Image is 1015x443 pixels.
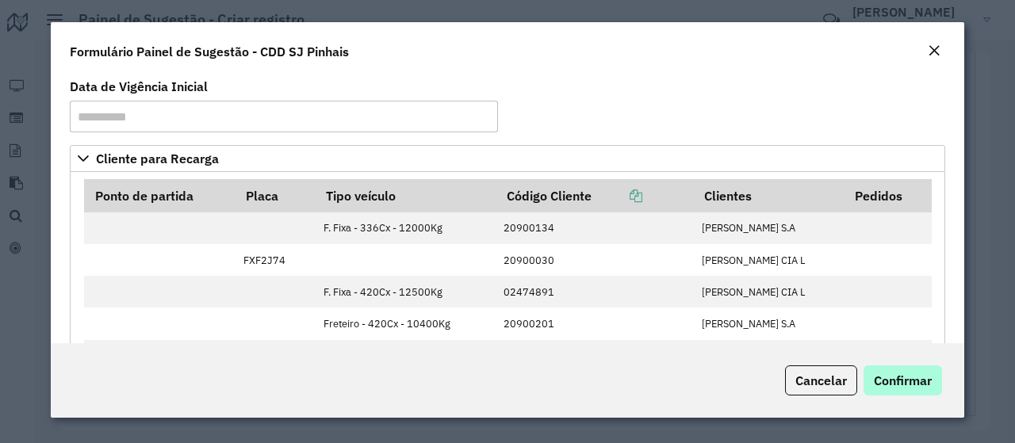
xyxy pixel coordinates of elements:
em: Fechar [928,44,940,57]
td: 20900030 [496,244,694,276]
td: MBA0G05 [236,340,316,372]
th: Pedidos [844,179,931,212]
td: [PERSON_NAME] S.A [694,307,845,339]
td: 20900201 [496,307,694,339]
th: Ponto de partida [84,179,236,212]
a: Cliente para Recarga [70,145,945,172]
td: [PERSON_NAME] CIA L [694,244,845,276]
td: 02474891 [496,276,694,307]
th: Tipo veículo [315,179,496,212]
td: 20900168 [496,340,694,372]
td: [PERSON_NAME] CIA L [694,276,845,307]
label: Data de Vigência Inicial [70,77,208,96]
th: Código Cliente [496,179,694,212]
span: Cliente para Recarga [96,152,219,165]
button: Confirmar [864,365,942,395]
td: F. Fixa - 420Cx - 12500Kg [315,276,496,307]
td: Freteiro - 420Cx - 10400Kg [315,307,496,339]
th: Clientes [694,179,845,212]
td: MAGAZINE LUIZA S/A [694,340,845,372]
button: Cancelar [785,365,857,395]
h4: Formulário Painel de Sugestão - CDD SJ Pinhais [70,42,349,61]
td: FXF2J74 [236,244,316,276]
a: Copiar [592,188,642,204]
td: 20900134 [496,212,694,244]
span: Confirmar [874,372,932,388]
td: F. Fixa - 336Cx - 12000Kg [315,212,496,244]
td: [PERSON_NAME] S.A [694,212,845,244]
th: Placa [236,179,316,212]
span: Cancelar [795,372,847,388]
button: Close [923,41,945,62]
